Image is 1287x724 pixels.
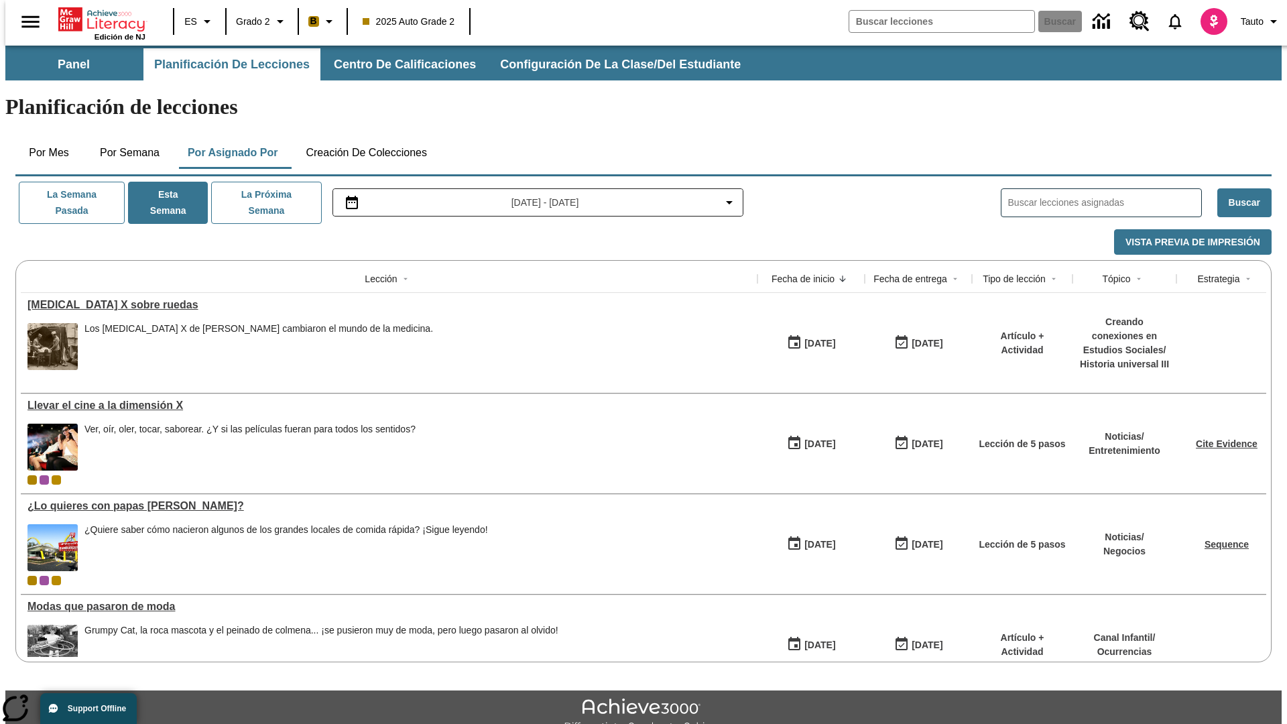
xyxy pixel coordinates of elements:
div: Los rayos X de Marie Curie cambiaron el mundo de la medicina. [84,323,433,370]
svg: Collapse Date Range Filter [721,194,737,210]
p: Noticias / [1089,430,1160,444]
button: Sort [1131,271,1147,287]
div: Fecha de entrega [873,272,947,286]
div: [DATE] [912,335,942,352]
button: Sort [1240,271,1256,287]
div: Tipo de lección [983,272,1046,286]
div: Estrategia [1197,272,1239,286]
input: Buscar lecciones asignadas [1008,193,1201,213]
span: OL 2025 Auto Grade 3 [40,576,49,585]
button: La semana pasada [19,182,125,224]
div: Grumpy Cat, la roca mascota y el peinado de colmena... ¡se pusieron muy de moda, pero luego pasar... [84,625,558,636]
div: Modas que pasaron de moda [27,601,751,613]
a: Centro de recursos, Se abrirá en una pestaña nueva. [1121,3,1158,40]
input: Buscar campo [849,11,1034,32]
a: Portada [58,6,145,33]
span: 2025 Auto Grade 2 [363,15,455,29]
p: Historia universal III [1079,357,1170,371]
button: Por mes [15,137,82,169]
p: Ocurrencias [1094,645,1156,659]
p: Canal Infantil / [1094,631,1156,645]
button: Seleccione el intervalo de fechas opción del menú [339,194,738,210]
button: Sort [835,271,851,287]
img: avatar image [1201,8,1227,35]
img: Uno de los primeros locales de McDonald's, con el icónico letrero rojo y los arcos amarillos. [27,524,78,571]
button: Escoja un nuevo avatar [1192,4,1235,39]
span: Support Offline [68,704,126,713]
p: Artículo + Actividad [979,329,1066,357]
p: Negocios [1103,544,1146,558]
div: Ver, oír, oler, tocar, saborear. ¿Y si las películas fueran para todos los sentidos? [84,424,416,435]
button: Panel [7,48,141,80]
button: Grado: Grado 2, Elige un grado [231,9,294,34]
a: ¿Lo quieres con papas fritas?, Lecciones [27,500,751,512]
div: [DATE] [912,436,942,452]
img: foto en blanco y negro de una chica haciendo girar unos hula-hulas en la década de 1950 [27,625,78,672]
a: Cite Evidence [1196,438,1258,449]
button: 06/30/26: Último día en que podrá accederse la lección [890,632,947,658]
p: Lección de 5 pasos [979,538,1065,552]
div: New 2025 class [52,576,61,585]
p: Artículo + Actividad [979,631,1066,659]
div: Llevar el cine a la dimensión X [27,400,751,412]
button: 07/19/25: Primer día en que estuvo disponible la lección [782,632,840,658]
img: Foto en blanco y negro de dos personas uniformadas colocando a un hombre en una máquina de rayos ... [27,323,78,370]
button: Abrir el menú lateral [11,2,50,42]
span: Edición de NJ [95,33,145,41]
button: Sort [1046,271,1062,287]
button: Centro de calificaciones [323,48,487,80]
div: [DATE] [912,536,942,553]
button: 08/20/25: Primer día en que estuvo disponible la lección [782,330,840,356]
div: [DATE] [804,436,835,452]
button: Sort [947,271,963,287]
button: 08/24/25: Último día en que podrá accederse la lección [890,431,947,457]
div: New 2025 class [52,475,61,485]
div: [DATE] [804,335,835,352]
button: Lenguaje: ES, Selecciona un idioma [178,9,221,34]
p: Entretenimiento [1089,444,1160,458]
a: Rayos X sobre ruedas, Lecciones [27,299,751,311]
div: Clase actual [27,475,37,485]
div: Subbarra de navegación [5,46,1282,80]
a: Centro de información [1085,3,1121,40]
span: Grado 2 [236,15,270,29]
div: Lección [365,272,397,286]
button: Por semana [89,137,170,169]
span: ES [184,15,197,29]
p: Creando conexiones en Estudios Sociales / [1079,315,1170,357]
span: Tauto [1241,15,1264,29]
button: Boost El color de la clase es anaranjado claro. Cambiar el color de la clase. [303,9,343,34]
div: ¿Quiere saber cómo nacieron algunos de los grandes locales de comida rápida? ¡Sigue leyendo! [84,524,488,536]
a: Sequence [1205,539,1249,550]
p: Lección de 5 pasos [979,437,1065,451]
div: [DATE] [804,536,835,553]
div: OL 2025 Auto Grade 3 [40,475,49,485]
button: Esta semana [128,182,208,224]
button: Por asignado por [177,137,289,169]
button: 08/18/25: Primer día en que estuvo disponible la lección [782,431,840,457]
div: Fecha de inicio [772,272,835,286]
button: Vista previa de impresión [1114,229,1272,255]
button: Configuración de la clase/del estudiante [489,48,751,80]
div: Grumpy Cat, la roca mascota y el peinado de colmena... ¡se pusieron muy de moda, pero luego pasar... [84,625,558,672]
button: Planificación de lecciones [143,48,320,80]
button: Perfil/Configuración [1235,9,1287,34]
h1: Planificación de lecciones [5,95,1282,119]
div: Tópico [1102,272,1130,286]
a: Notificaciones [1158,4,1192,39]
div: ¿Lo quieres con papas fritas? [27,500,751,512]
p: Noticias / [1103,530,1146,544]
button: Support Offline [40,693,137,724]
a: Modas que pasaron de moda, Lecciones [27,601,751,613]
button: La próxima semana [211,182,321,224]
div: [DATE] [804,637,835,654]
span: ¿Quiere saber cómo nacieron algunos de los grandes locales de comida rápida? ¡Sigue leyendo! [84,524,488,571]
span: B [310,13,317,29]
div: Clase actual [27,576,37,585]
